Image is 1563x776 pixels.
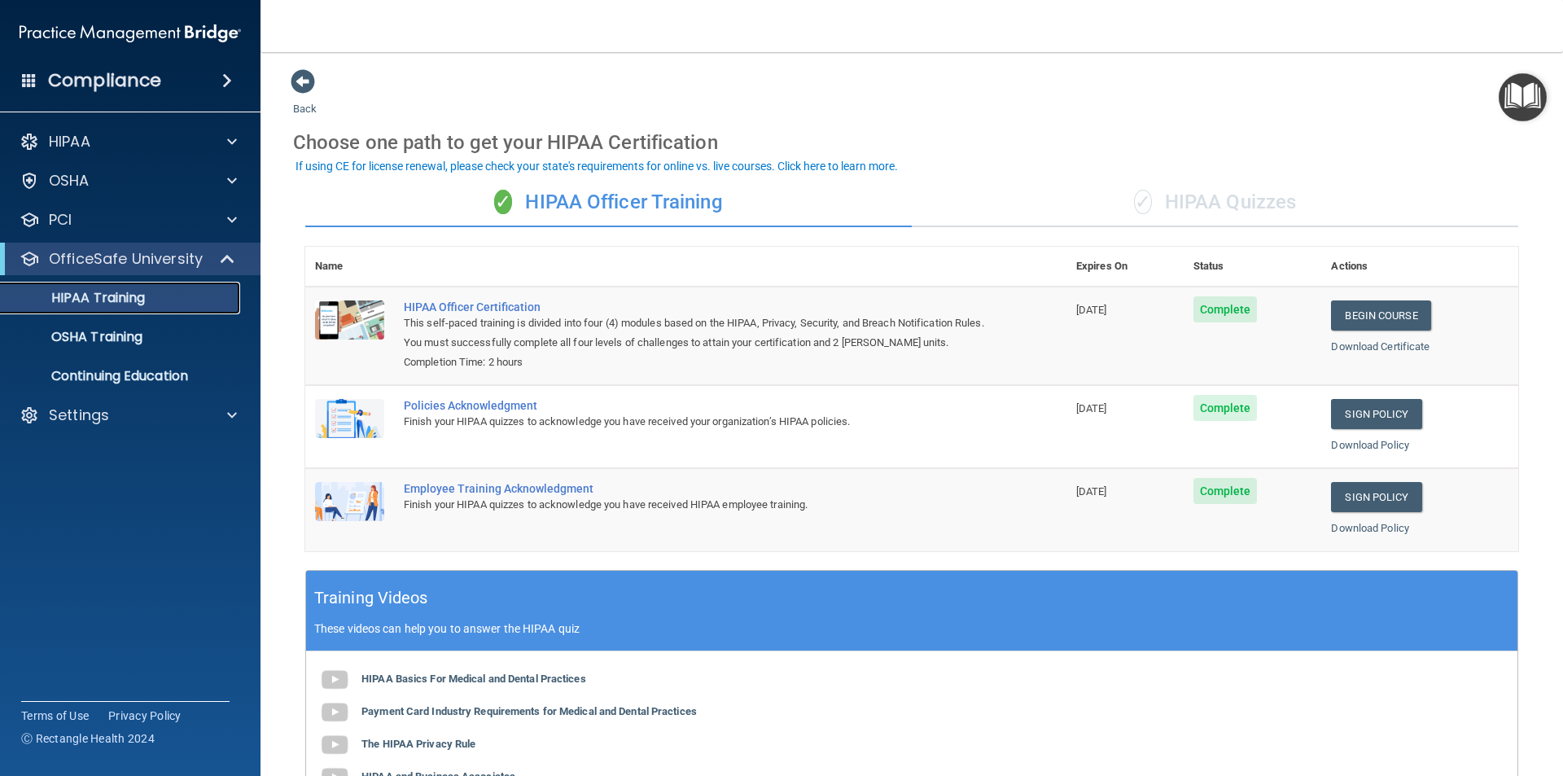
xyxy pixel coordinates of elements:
[912,178,1518,227] div: HIPAA Quizzes
[21,708,89,724] a: Terms of Use
[20,210,237,230] a: PCI
[49,171,90,191] p: OSHA
[1331,399,1421,429] a: Sign Policy
[1193,478,1258,504] span: Complete
[404,412,985,432] div: Finish your HIPAA quizzes to acknowledge you have received your organization’s HIPAA policies.
[404,399,985,412] div: Policies Acknowledgment
[296,160,898,172] div: If using CE for license renewal, please check your state's requirements for online vs. live cours...
[1193,395,1258,421] span: Complete
[1193,296,1258,322] span: Complete
[1134,190,1152,214] span: ✓
[1281,660,1543,726] iframe: Drift Widget Chat Controller
[20,406,237,425] a: Settings
[1331,482,1421,512] a: Sign Policy
[314,622,1509,635] p: These videos can help you to answer the HIPAA quiz
[404,495,985,515] div: Finish your HIPAA quizzes to acknowledge you have received HIPAA employee training.
[11,329,142,345] p: OSHA Training
[404,482,985,495] div: Employee Training Acknowledgment
[49,406,109,425] p: Settings
[108,708,182,724] a: Privacy Policy
[11,290,145,306] p: HIPAA Training
[49,249,203,269] p: OfficeSafe University
[293,83,317,115] a: Back
[404,313,985,353] div: This self-paced training is divided into four (4) modules based on the HIPAA, Privacy, Security, ...
[314,584,428,612] h5: Training Videos
[1331,439,1409,451] a: Download Policy
[293,158,900,174] button: If using CE for license renewal, please check your state's requirements for online vs. live cours...
[20,132,237,151] a: HIPAA
[1066,247,1184,287] th: Expires On
[404,353,985,372] div: Completion Time: 2 hours
[318,729,351,761] img: gray_youtube_icon.38fcd6cc.png
[20,249,236,269] a: OfficeSafe University
[305,247,394,287] th: Name
[1499,73,1547,121] button: Open Resource Center
[20,171,237,191] a: OSHA
[361,705,697,717] b: Payment Card Industry Requirements for Medical and Dental Practices
[48,69,161,92] h4: Compliance
[11,368,233,384] p: Continuing Education
[494,190,512,214] span: ✓
[404,300,985,313] a: HIPAA Officer Certification
[1076,485,1107,498] span: [DATE]
[1321,247,1518,287] th: Actions
[49,210,72,230] p: PCI
[305,178,912,227] div: HIPAA Officer Training
[1331,522,1409,534] a: Download Policy
[1331,340,1429,353] a: Download Certificate
[1076,304,1107,316] span: [DATE]
[21,730,155,747] span: Ⓒ Rectangle Health 2024
[361,673,586,685] b: HIPAA Basics For Medical and Dental Practices
[20,17,241,50] img: PMB logo
[1331,300,1430,331] a: Begin Course
[361,738,475,750] b: The HIPAA Privacy Rule
[318,696,351,729] img: gray_youtube_icon.38fcd6cc.png
[49,132,90,151] p: HIPAA
[1076,402,1107,414] span: [DATE]
[318,664,351,696] img: gray_youtube_icon.38fcd6cc.png
[1184,247,1322,287] th: Status
[293,119,1530,166] div: Choose one path to get your HIPAA Certification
